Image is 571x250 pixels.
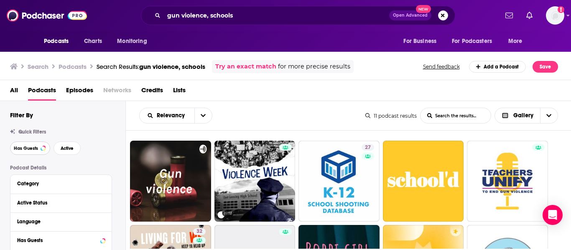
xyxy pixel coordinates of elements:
[452,35,492,47] span: For Podcasters
[44,35,69,47] span: Podcasts
[17,181,99,187] div: Category
[533,61,558,73] button: Save
[139,108,212,124] h2: Choose List sort
[194,108,212,123] button: open menu
[79,33,107,49] a: Charts
[508,35,523,47] span: More
[469,61,526,73] a: Add a Podcast
[10,165,112,171] p: Podcast Details
[196,227,202,236] span: 32
[38,33,79,49] button: open menu
[103,83,131,101] span: Networks
[215,62,276,71] a: Try an exact match
[141,83,163,101] a: Credits
[17,237,98,243] div: Has Guests
[10,141,50,155] button: Has Guests
[17,200,99,206] div: Active Status
[173,83,186,101] a: Lists
[164,9,389,22] input: Search podcasts, credits, & more...
[421,63,462,70] button: Send feedback
[278,62,350,71] span: for more precise results
[10,111,33,119] h2: Filter By
[17,178,105,189] button: Category
[398,33,447,49] button: open menu
[17,219,99,225] div: Language
[362,144,374,151] a: 27
[139,63,205,71] span: gun violence, schools
[17,235,105,245] button: Has Guests
[546,6,564,25] button: Show profile menu
[10,83,18,101] a: All
[546,6,564,25] img: User Profile
[140,113,194,119] button: open menu
[7,8,87,23] img: Podchaser - Follow, Share and Rate Podcasts
[14,146,38,151] span: Has Guests
[393,13,428,18] span: Open Advanced
[513,113,533,119] span: Gallery
[141,6,455,25] div: Search podcasts, credits, & more...
[543,205,563,225] div: Open Intercom Messenger
[54,141,81,155] button: Active
[495,108,558,124] button: Choose View
[157,113,188,119] span: Relevancy
[502,8,516,23] a: Show notifications dropdown
[97,63,205,71] div: Search Results:
[28,83,56,101] a: Podcasts
[17,216,105,227] button: Language
[558,6,564,13] svg: Add a profile image
[389,10,431,20] button: Open AdvancedNew
[84,35,102,47] span: Charts
[18,129,46,135] span: Quick Filters
[28,63,48,71] h3: Search
[193,228,206,235] a: 32
[365,144,371,152] span: 27
[365,113,417,119] div: 11 podcast results
[117,35,147,47] span: Monitoring
[446,33,504,49] button: open menu
[66,83,93,101] a: Episodes
[523,8,536,23] a: Show notifications dropdown
[546,6,564,25] span: Logged in as angelabellBL2024
[502,33,533,49] button: open menu
[59,63,87,71] h3: Podcasts
[97,63,205,71] a: Search Results:gun violence, schools
[298,141,380,222] a: 27
[17,197,105,208] button: Active Status
[416,5,431,13] span: New
[61,146,74,151] span: Active
[403,35,436,47] span: For Business
[111,33,158,49] button: open menu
